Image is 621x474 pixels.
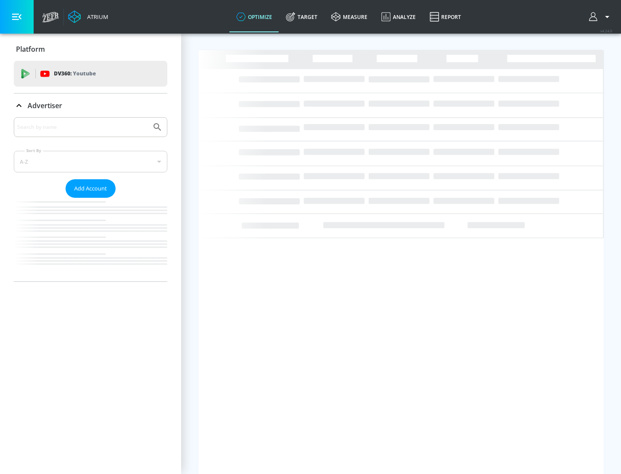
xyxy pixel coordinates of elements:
a: Atrium [68,10,108,23]
p: Advertiser [28,101,62,110]
input: Search by name [17,122,148,133]
span: Add Account [74,184,107,193]
div: Advertiser [14,117,167,281]
a: Target [279,1,324,32]
a: measure [324,1,374,32]
div: Platform [14,37,167,61]
span: v 4.24.0 [600,28,612,33]
a: Report [423,1,468,32]
div: A-Z [14,151,167,172]
a: Analyze [374,1,423,32]
p: DV360: [54,69,96,78]
nav: list of Advertiser [14,198,167,281]
div: Advertiser [14,94,167,118]
a: optimize [229,1,279,32]
label: Sort By [25,148,43,153]
p: Platform [16,44,45,54]
button: Add Account [66,179,116,198]
div: Atrium [84,13,108,21]
div: DV360: Youtube [14,61,167,87]
p: Youtube [73,69,96,78]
